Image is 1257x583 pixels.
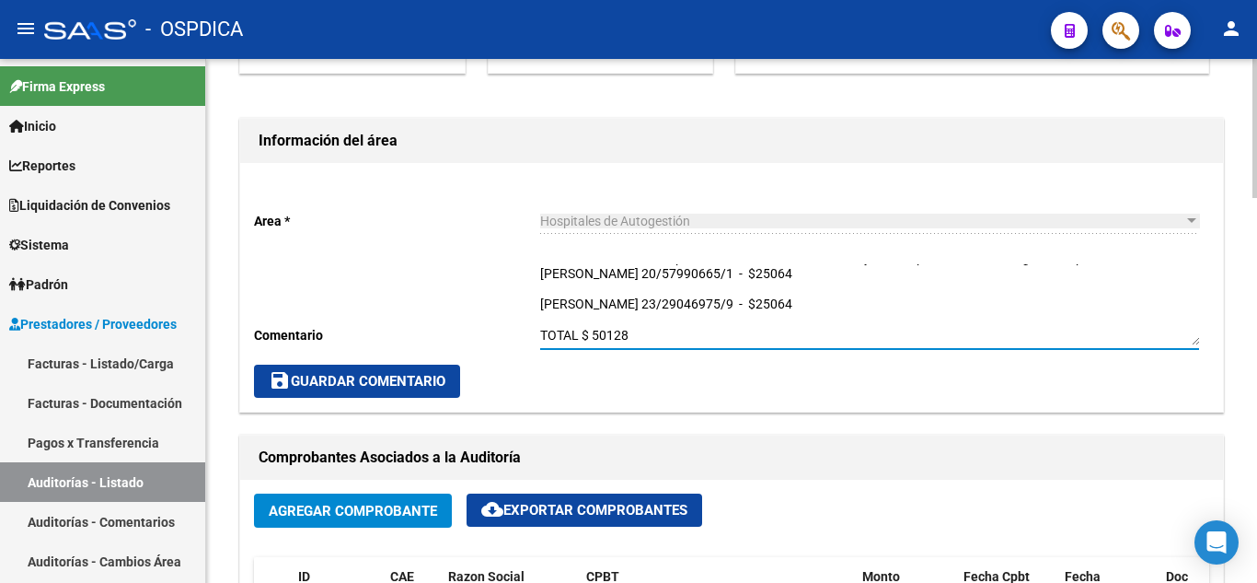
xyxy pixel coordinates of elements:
[259,443,1205,472] h1: Comprobantes Asociados a la Auditoría
[9,76,105,97] span: Firma Express
[540,214,690,228] span: Hospitales de Autogestión
[9,314,177,334] span: Prestadores / Proveedores
[145,9,243,50] span: - OSPDICA
[9,195,170,216] span: Liquidación de Convenios
[254,325,540,345] p: Comentario
[9,116,56,136] span: Inicio
[269,369,291,391] mat-icon: save
[9,235,69,255] span: Sistema
[9,274,68,295] span: Padrón
[1220,17,1242,40] mat-icon: person
[481,502,687,519] span: Exportar Comprobantes
[254,211,540,231] p: Area *
[254,494,452,528] button: Agregar Comprobante
[259,126,1205,156] h1: Información del área
[269,373,445,390] span: Guardar Comentario
[15,17,37,40] mat-icon: menu
[254,365,460,398] button: Guardar Comentario
[467,494,702,527] button: Exportar Comprobantes
[1194,520,1239,565] div: Open Intercom Messenger
[481,498,503,520] mat-icon: cloud_download
[9,156,75,176] span: Reportes
[269,503,437,519] span: Agregar Comprobante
